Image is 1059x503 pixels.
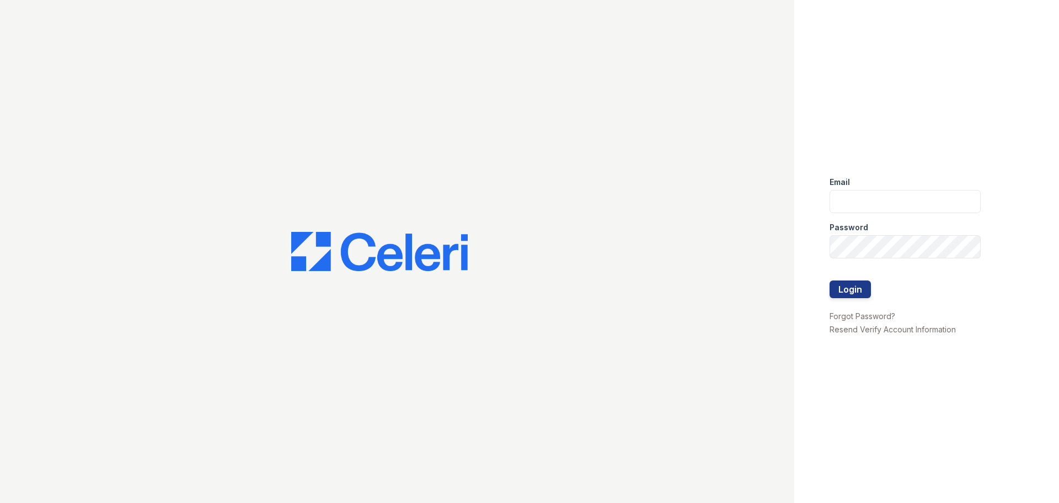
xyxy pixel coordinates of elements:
[830,177,850,188] label: Email
[291,232,468,272] img: CE_Logo_Blue-a8612792a0a2168367f1c8372b55b34899dd931a85d93a1a3d3e32e68fde9ad4.png
[830,222,868,233] label: Password
[830,280,871,298] button: Login
[830,325,956,334] a: Resend Verify Account Information
[830,311,895,321] a: Forgot Password?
